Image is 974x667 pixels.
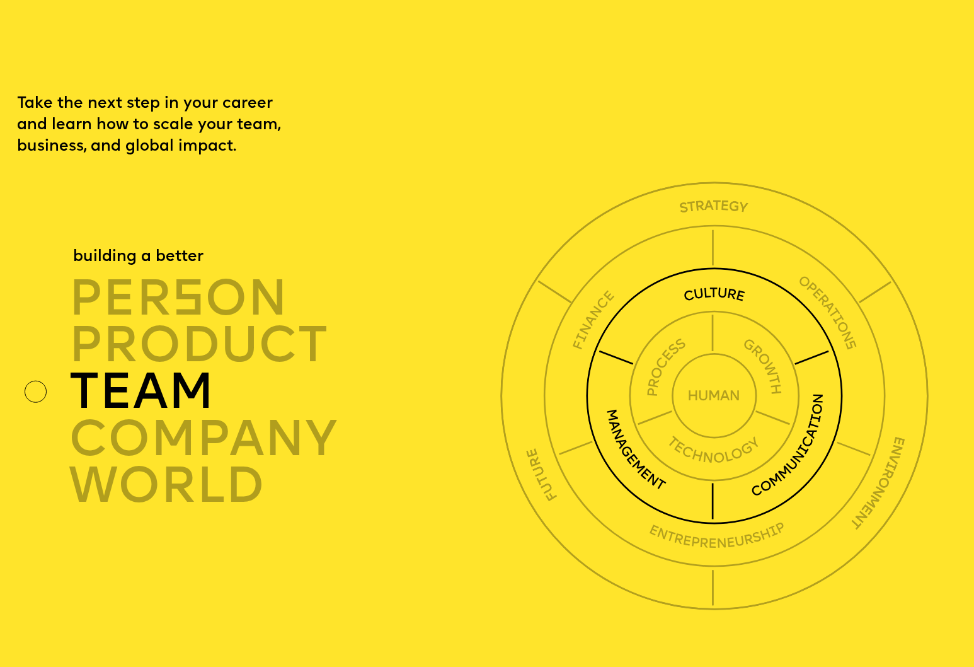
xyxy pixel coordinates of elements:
div: building a better [73,246,203,268]
span: s [172,277,205,327]
div: per on [69,275,507,322]
div: product [69,322,507,369]
div: world [69,463,507,509]
div: TEAM [69,369,507,416]
p: Take the next step in your career and learn how to scale your team, business, and global impact. [17,93,319,158]
div: company [69,416,507,463]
